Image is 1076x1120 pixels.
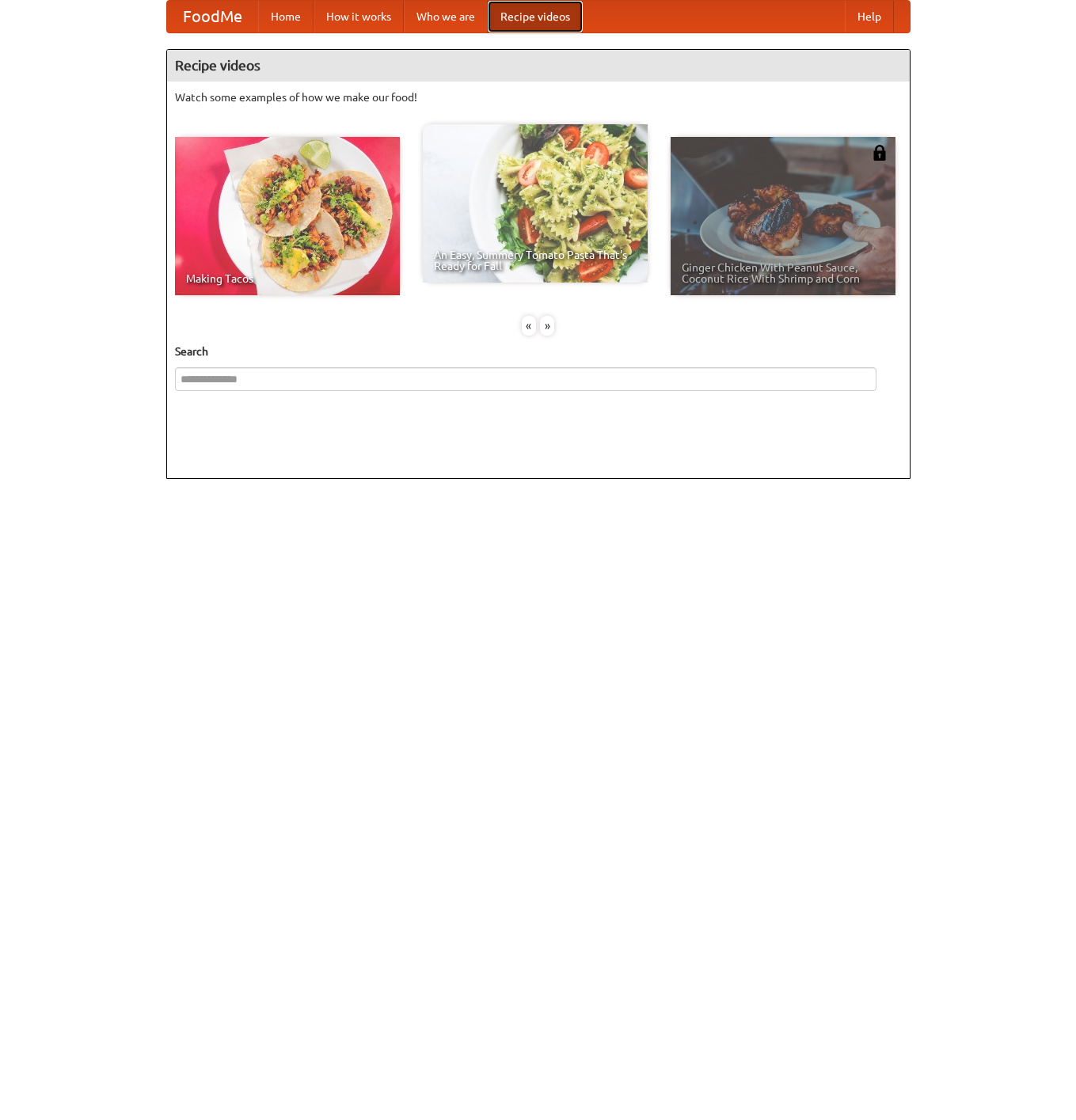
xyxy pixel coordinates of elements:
a: How it works [314,1,404,32]
span: An Easy, Summery Tomato Pasta That's Ready for Fall [434,249,637,271]
div: » [540,316,554,336]
div: « [522,316,536,336]
a: Recipe videos [488,1,583,32]
a: Help [845,1,894,32]
h4: Recipe videos [167,50,910,82]
a: FoodMe [167,1,258,32]
span: Making Tacos [186,273,389,284]
p: Watch some examples of how we make our food! [175,89,902,105]
a: An Easy, Summery Tomato Pasta That's Ready for Fall [423,124,648,283]
a: Home [258,1,314,32]
img: 483408.png [872,145,888,161]
a: Making Tacos [175,137,400,295]
a: Who we are [404,1,488,32]
h5: Search [175,344,902,359]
